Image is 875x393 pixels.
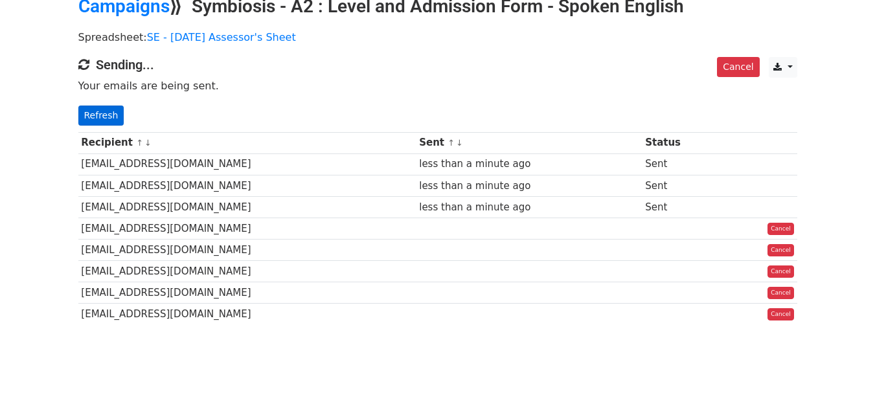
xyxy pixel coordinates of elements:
a: ↑ [448,138,455,148]
td: [EMAIL_ADDRESS][DOMAIN_NAME] [78,282,416,304]
p: Your emails are being sent. [78,79,797,93]
td: [EMAIL_ADDRESS][DOMAIN_NAME] [78,153,416,175]
iframe: Chat Widget [810,331,875,393]
th: Recipient [78,132,416,153]
a: Cancel [717,57,759,77]
div: less than a minute ago [419,200,639,215]
p: Spreadsheet: [78,30,797,44]
a: Cancel [767,308,794,321]
th: Sent [416,132,642,153]
td: [EMAIL_ADDRESS][DOMAIN_NAME] [78,218,416,239]
div: less than a minute ago [419,179,639,194]
td: [EMAIL_ADDRESS][DOMAIN_NAME] [78,175,416,196]
td: Sent [642,175,722,196]
td: [EMAIL_ADDRESS][DOMAIN_NAME] [78,196,416,218]
a: ↓ [144,138,152,148]
div: less than a minute ago [419,157,639,172]
th: Status [642,132,722,153]
a: Cancel [767,265,794,278]
td: Sent [642,153,722,175]
a: Refresh [78,106,124,126]
h4: Sending... [78,57,797,73]
td: Sent [642,196,722,218]
a: ↓ [456,138,463,148]
a: SE - [DATE] Assessor's Sheet [147,31,296,43]
a: Cancel [767,223,794,236]
td: [EMAIL_ADDRESS][DOMAIN_NAME] [78,240,416,261]
td: [EMAIL_ADDRESS][DOMAIN_NAME] [78,304,416,325]
a: ↑ [136,138,143,148]
a: Cancel [767,287,794,300]
td: [EMAIL_ADDRESS][DOMAIN_NAME] [78,261,416,282]
a: Cancel [767,244,794,257]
